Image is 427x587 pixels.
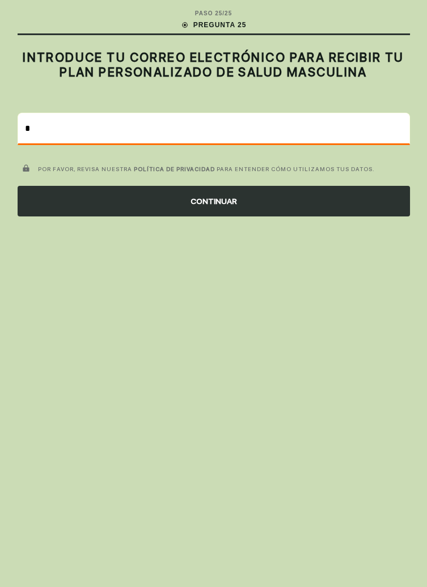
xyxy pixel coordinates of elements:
[195,9,232,18] div: PASO 25 / 25
[181,20,247,30] div: PREGUNTA 25
[18,186,410,216] div: CONTINUAR
[134,165,215,172] a: POLÍTICA DE PRIVACIDAD
[38,165,375,172] span: POR FAVOR, REVISA NUESTRA PARA ENTENDER CÓMO UTILIZAMOS TUS DATOS.
[18,50,410,80] h2: INTRODUCE TU CORREO ELECTRÓNICO PARA RECIBIR TU PLAN PERSONALIZADO DE SALUD MASCULINA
